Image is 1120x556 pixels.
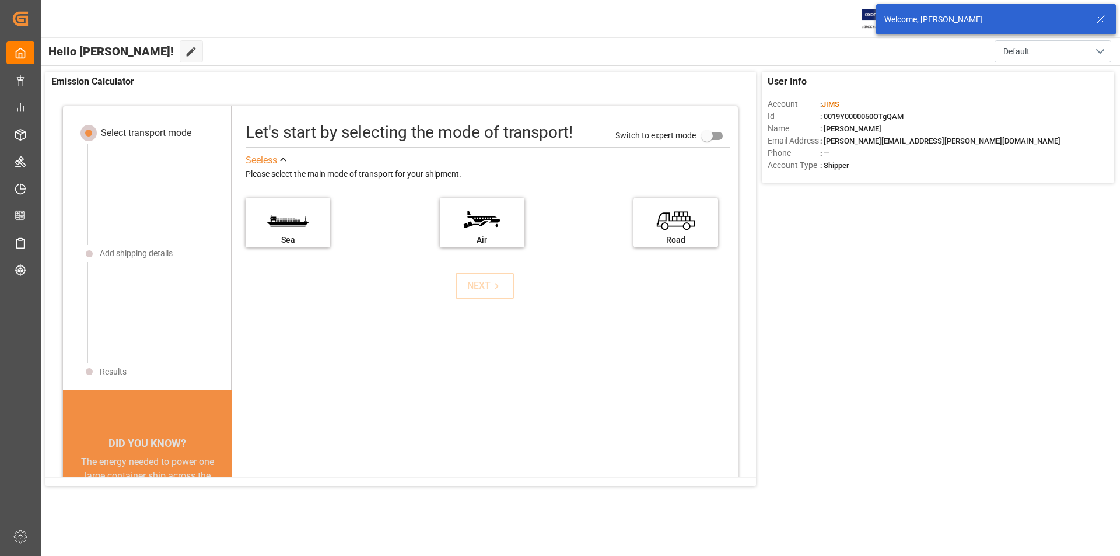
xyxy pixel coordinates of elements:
span: : [820,100,839,109]
div: Add shipping details [100,247,173,260]
span: Id [768,110,820,123]
span: Account Type [768,159,820,172]
button: open menu [995,40,1111,62]
span: Account [768,98,820,110]
span: JIMS [822,100,839,109]
div: Results [100,366,127,378]
button: NEXT [456,273,514,299]
button: next slide / item [215,455,232,553]
div: DID YOU KNOW? [63,431,232,455]
span: Emission Calculator [51,75,134,89]
div: See less [246,153,277,167]
button: previous slide / item [63,455,79,553]
span: Phone [768,147,820,159]
div: Sea [251,234,324,246]
div: NEXT [467,279,503,293]
span: Name [768,123,820,135]
div: Air [446,234,519,246]
div: Let's start by selecting the mode of transport! [246,120,573,145]
span: : — [820,149,829,158]
div: Select transport mode [101,126,191,140]
div: Road [639,234,712,246]
span: Default [1003,46,1030,58]
span: : 0019Y0000050OTgQAM [820,112,904,121]
span: Switch to expert mode [615,130,696,139]
span: Email Address [768,135,820,147]
div: The energy needed to power one large container ship across the ocean in a single day is the same ... [77,455,218,539]
span: : Shipper [820,161,849,170]
div: Please select the main mode of transport for your shipment. [246,167,730,181]
span: : [PERSON_NAME] [820,124,881,133]
span: User Info [768,75,807,89]
span: Hello [PERSON_NAME]! [48,40,174,62]
div: Welcome, [PERSON_NAME] [884,13,1085,26]
span: : [PERSON_NAME][EMAIL_ADDRESS][PERSON_NAME][DOMAIN_NAME] [820,137,1060,145]
img: Exertis%20JAM%20-%20Email%20Logo.jpg_1722504956.jpg [862,9,902,29]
